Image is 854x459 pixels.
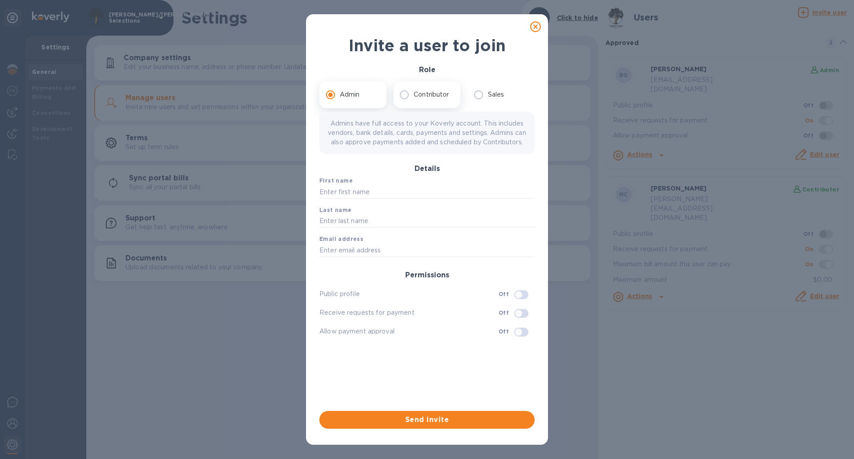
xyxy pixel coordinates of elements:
[319,215,535,228] input: Enter last name
[319,271,535,280] h3: Permissions
[319,236,363,242] b: Email address
[319,177,353,184] b: First name
[326,119,528,147] p: Admins have full access to your Koverly account. This includes vendors, bank details, cards, paym...
[319,244,535,257] input: Enter email address
[319,308,499,317] p: Receive requests for payment
[499,291,509,297] b: Off
[340,90,360,99] p: Admin
[319,165,535,173] h3: Details
[349,36,506,55] b: Invite a user to join
[319,327,499,336] p: Allow payment approval
[319,411,535,429] button: Send invite
[319,185,535,199] input: Enter first name
[488,90,504,99] p: Sales
[326,414,528,425] span: Send invite
[319,207,352,213] b: Last name
[414,90,449,99] p: Contributor
[319,66,535,74] h3: Role
[499,328,509,335] b: Off
[319,289,499,299] p: Public profile
[319,81,535,108] div: role
[499,309,509,316] b: Off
